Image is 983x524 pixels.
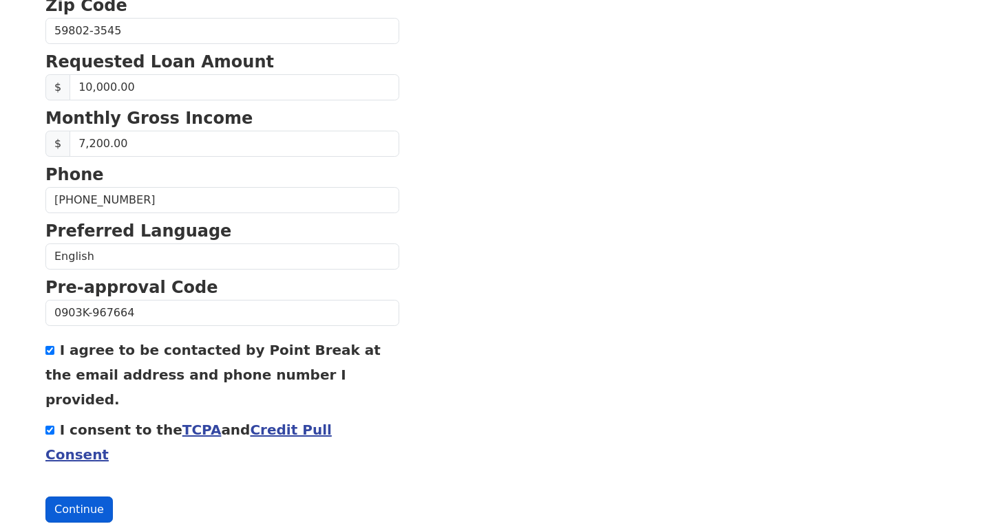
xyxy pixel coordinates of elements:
span: $ [45,74,70,100]
input: Monthly Gross Income [70,131,399,157]
span: $ [45,131,70,157]
input: Zip Code [45,18,399,44]
input: Phone [45,187,399,213]
strong: Phone [45,165,104,184]
label: I consent to the and [45,422,332,463]
input: Pre-approval Code [45,300,399,326]
strong: Preferred Language [45,221,231,241]
p: Monthly Gross Income [45,106,399,131]
strong: Requested Loan Amount [45,52,274,72]
input: Requested Loan Amount [70,74,399,100]
label: I agree to be contacted by Point Break at the email address and phone number I provided. [45,342,381,408]
button: Continue [45,496,113,523]
a: TCPA [182,422,222,438]
strong: Pre-approval Code [45,278,218,297]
